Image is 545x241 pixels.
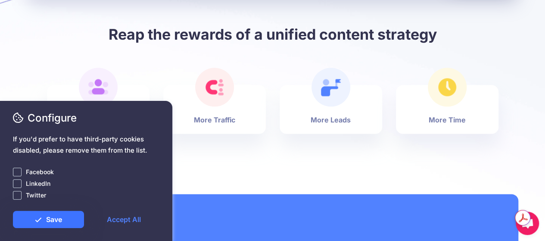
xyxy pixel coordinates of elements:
b: More Time [429,115,466,125]
a: Save [13,211,84,228]
span: Configure [13,110,159,125]
a: Accept All [88,211,159,228]
h2: Reap the rewards of a unified content strategy [36,25,510,44]
b: More Leads [311,115,351,125]
label: LinkedIn [26,178,50,188]
span: If you'd prefer to have third-party cookies disabled, please remove them from the list. [13,134,159,156]
label: Twitter [26,190,46,200]
b: More Traffic [194,115,235,125]
label: Facebook [26,167,54,177]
